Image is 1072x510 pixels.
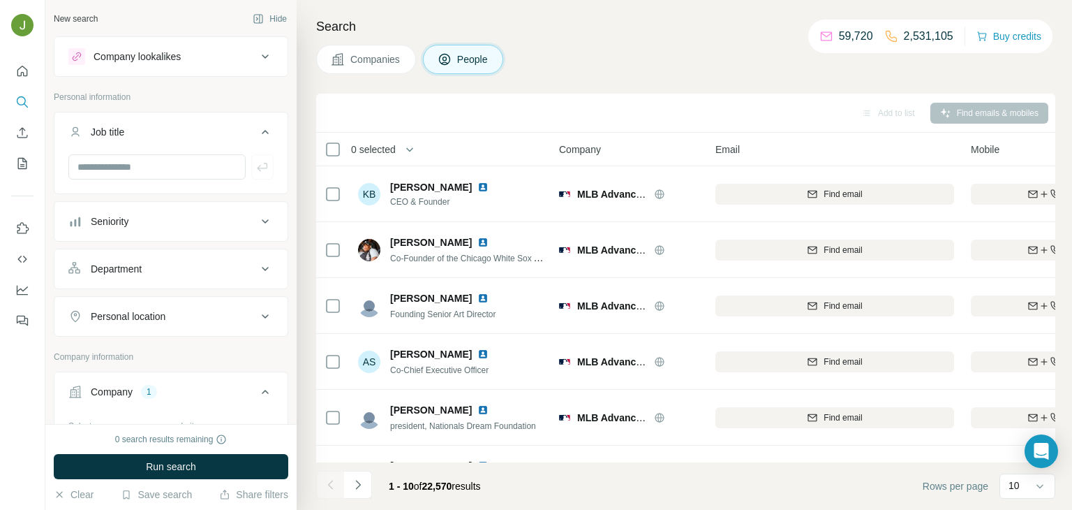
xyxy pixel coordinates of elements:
[839,28,873,45] p: 59,720
[824,244,862,256] span: Find email
[54,91,288,103] p: Personal information
[54,375,288,414] button: Company1
[54,115,288,154] button: Job title
[390,309,496,319] span: Founding Senior Art Director
[390,291,472,305] span: [PERSON_NAME]
[715,143,740,156] span: Email
[422,481,452,492] span: 22,570
[11,151,33,176] button: My lists
[559,189,570,200] img: Logo of MLB Advanced Media, L.P.
[976,27,1041,46] button: Buy credits
[577,300,700,312] span: MLB Advanced Media, L.P.
[559,143,601,156] span: Company
[11,14,33,36] img: Avatar
[243,8,297,29] button: Hide
[54,351,288,363] p: Company information
[351,143,396,156] span: 0 selected
[971,143,999,156] span: Mobile
[91,214,128,228] div: Seniority
[389,481,414,492] span: 1 - 10
[824,356,862,368] span: Find email
[11,120,33,145] button: Enrich CSV
[358,239,380,261] img: Avatar
[715,351,954,372] button: Find email
[477,182,489,193] img: LinkedIn logo
[577,189,700,200] span: MLB Advanced Media, L.P.
[559,300,570,312] img: Logo of MLB Advanced Media, L.P.
[390,403,472,417] span: [PERSON_NAME]
[577,412,700,423] span: MLB Advanced Media, L.P.
[824,411,862,424] span: Find email
[11,216,33,241] button: Use Surfe on LinkedIn
[715,407,954,428] button: Find email
[457,52,489,66] span: People
[559,412,570,423] img: Logo of MLB Advanced Media, L.P.
[358,351,380,373] div: AS
[11,89,33,115] button: Search
[358,407,380,429] img: Avatar
[94,50,181,64] div: Company lookalikes
[115,433,228,446] div: 0 search results remaining
[91,309,165,323] div: Personal location
[477,405,489,416] img: LinkedIn logo
[389,481,481,492] span: results
[11,277,33,303] button: Dashboard
[923,479,988,493] span: Rows per page
[358,295,380,317] img: Avatar
[54,40,288,73] button: Company lookalikes
[1025,435,1058,468] div: Open Intercom Messenger
[146,460,196,474] span: Run search
[344,471,372,499] button: Navigate to next page
[316,17,1055,36] h4: Search
[11,308,33,333] button: Feedback
[715,240,954,261] button: Find email
[390,421,536,431] span: president, Nationals Dream Foundation
[577,245,700,256] span: MLB Advanced Media, L.P.
[91,125,124,139] div: Job title
[1008,479,1020,493] p: 10
[390,459,472,473] span: [PERSON_NAME]
[824,188,862,201] span: Find email
[54,252,288,286] button: Department
[414,481,422,492] span: of
[54,488,94,502] button: Clear
[390,196,505,208] span: CEO & Founder
[91,262,142,276] div: Department
[390,180,472,194] span: [PERSON_NAME]
[577,356,700,367] span: MLB Advanced Media, L.P.
[358,462,380,485] img: Avatar
[11,247,33,272] button: Use Surfe API
[390,347,472,361] span: [PERSON_NAME]
[54,13,98,25] div: New search
[141,386,157,398] div: 1
[390,365,489,375] span: Co-Chief Executive Officer
[121,488,192,502] button: Save search
[390,235,472,249] span: [PERSON_NAME]
[477,349,489,360] img: LinkedIn logo
[715,184,954,205] button: Find email
[350,52,401,66] span: Companies
[91,385,133,399] div: Company
[904,28,953,45] p: 2,531,105
[358,183,380,205] div: KB
[390,252,585,263] span: Co-Founder of the Chicago White Sox ACE Program
[477,293,489,304] img: LinkedIn logo
[54,454,288,479] button: Run search
[559,245,570,256] img: Logo of MLB Advanced Media, L.P.
[477,460,489,472] img: LinkedIn logo
[219,488,288,502] button: Share filters
[824,300,862,312] span: Find email
[68,414,274,432] div: Select a company name or website
[559,356,570,367] img: Logo of MLB Advanced Media, L.P.
[477,237,489,248] img: LinkedIn logo
[715,296,954,316] button: Find email
[54,205,288,238] button: Seniority
[54,300,288,333] button: Personal location
[11,59,33,84] button: Quick start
